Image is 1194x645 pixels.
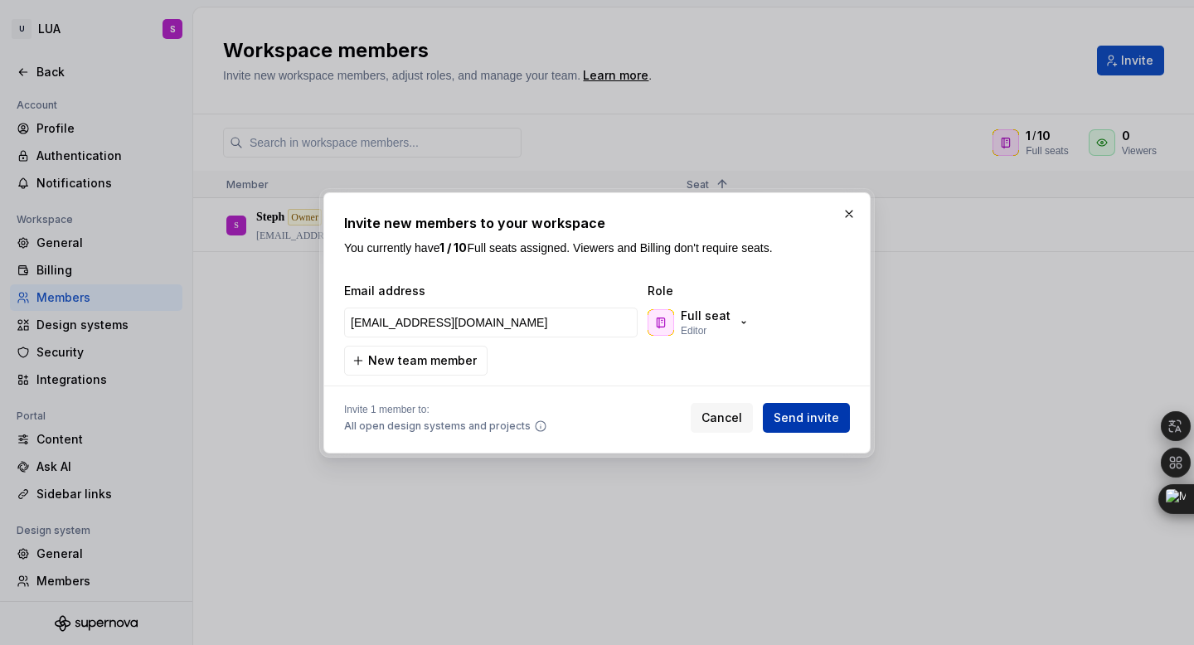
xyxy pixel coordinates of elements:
button: Full seatEditor [644,306,757,339]
span: Invite 1 member to: [344,403,547,416]
button: Cancel [691,403,753,433]
h2: Invite new members to your workspace [344,213,850,233]
span: All open design systems and projects [344,419,531,433]
span: Cancel [701,410,742,426]
span: Send invite [774,410,839,426]
p: Editor [681,324,706,337]
p: You currently have Full seats assigned. Viewers and Billing don't require seats. [344,240,850,256]
button: Send invite [763,403,850,433]
span: Role [648,283,813,299]
b: 1 / 10 [439,240,467,255]
span: Email address [344,283,641,299]
span: New team member [368,352,477,369]
p: Full seat [681,308,730,324]
button: New team member [344,346,488,376]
